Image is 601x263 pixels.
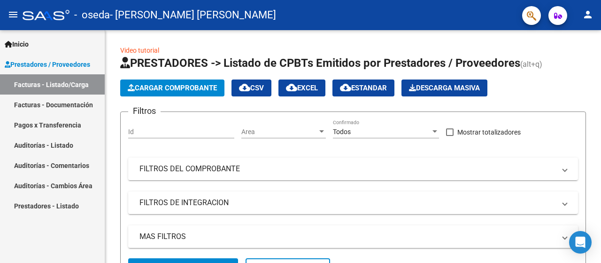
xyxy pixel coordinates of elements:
mat-panel-title: MAS FILTROS [139,231,555,242]
button: Estandar [332,80,394,96]
button: Cargar Comprobante [120,80,224,96]
mat-panel-title: FILTROS DE INTEGRACION [139,198,555,208]
span: Prestadores / Proveedores [5,59,90,70]
mat-expansion-panel-header: MAS FILTROS [128,225,578,248]
span: PRESTADORES -> Listado de CPBTs Emitidos por Prestadores / Proveedores [120,56,520,70]
app-download-masive: Descarga masiva de comprobantes (adjuntos) [401,80,487,96]
span: - [PERSON_NAME] [PERSON_NAME] [110,5,276,25]
span: EXCEL [286,84,318,92]
span: CSV [239,84,264,92]
span: - oseda [74,5,110,25]
button: Descarga Masiva [401,80,487,96]
span: Cargar Comprobante [128,84,217,92]
mat-expansion-panel-header: FILTROS DEL COMPROBANTE [128,158,578,180]
a: Video tutorial [120,47,159,54]
mat-expansion-panel-header: FILTROS DE INTEGRACION [128,191,578,214]
span: (alt+q) [520,60,542,69]
h3: Filtros [128,104,161,118]
mat-panel-title: FILTROS DEL COMPROBANTE [139,164,555,174]
span: Todos [333,128,351,135]
mat-icon: person [582,9,593,20]
span: Mostrar totalizadores [457,127,521,138]
span: Estandar [340,84,387,92]
div: Open Intercom Messenger [569,231,592,254]
mat-icon: cloud_download [286,82,297,93]
mat-icon: cloud_download [239,82,250,93]
span: Area [241,128,317,136]
span: Descarga Masiva [409,84,480,92]
button: CSV [231,80,271,96]
mat-icon: cloud_download [340,82,351,93]
mat-icon: menu [8,9,19,20]
span: Inicio [5,39,29,49]
button: EXCEL [278,80,325,96]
